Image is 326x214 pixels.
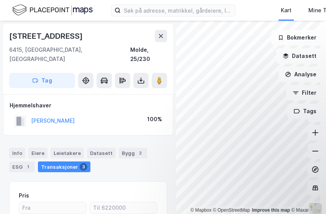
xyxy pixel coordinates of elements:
[119,148,147,158] div: Bygg
[271,30,323,45] button: Bokmerker
[10,101,167,110] div: Hjemmelshaver
[252,207,290,213] a: Improve this map
[80,163,87,171] div: 3
[38,161,90,172] div: Transaksjoner
[9,45,130,64] div: 6415, [GEOGRAPHIC_DATA], [GEOGRAPHIC_DATA]
[51,148,84,158] div: Leietakere
[19,202,86,214] input: Fra
[87,148,116,158] div: Datasett
[9,161,35,172] div: ESG
[9,73,75,88] button: Tag
[278,67,323,82] button: Analyse
[287,104,323,119] button: Tags
[90,202,157,214] input: Til 6220000
[130,45,167,64] div: Molde, 25/230
[147,115,162,124] div: 100%
[136,149,144,157] div: 2
[276,48,323,64] button: Datasett
[9,30,84,42] div: [STREET_ADDRESS]
[190,207,211,213] a: Mapbox
[9,148,25,158] div: Info
[213,207,250,213] a: OpenStreetMap
[121,5,235,16] input: Søk på adresse, matrikkel, gårdeiere, leietakere eller personer
[286,85,323,100] button: Filter
[19,191,29,200] div: Pris
[28,148,48,158] div: Eiere
[281,6,292,15] div: Kart
[12,3,93,17] img: logo.f888ab2527a4732fd821a326f86c7f29.svg
[24,163,32,171] div: 1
